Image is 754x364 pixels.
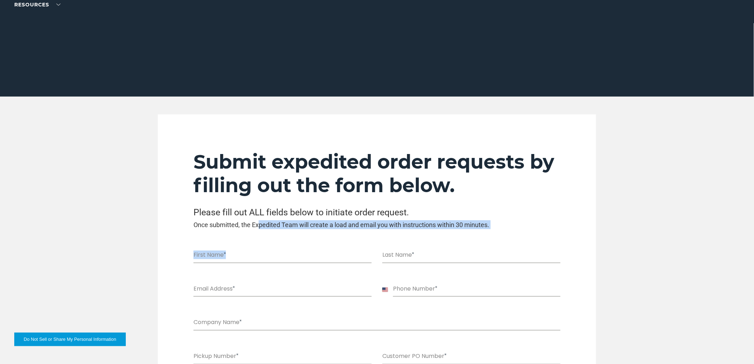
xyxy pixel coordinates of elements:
div: United States: +1 [382,283,393,297]
h2: Submit expedited order requests by filling out the form below. [193,150,561,197]
h3: Once submitted, the Expedited Team will create a load and email you with instructions within 30 m... [193,220,561,229]
h2: Please fill out ALL fields below to initiate order request. [193,208,561,217]
button: Do Not Sell or Share My Personal Information [14,333,126,346]
a: RESOURCES [14,1,61,8]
